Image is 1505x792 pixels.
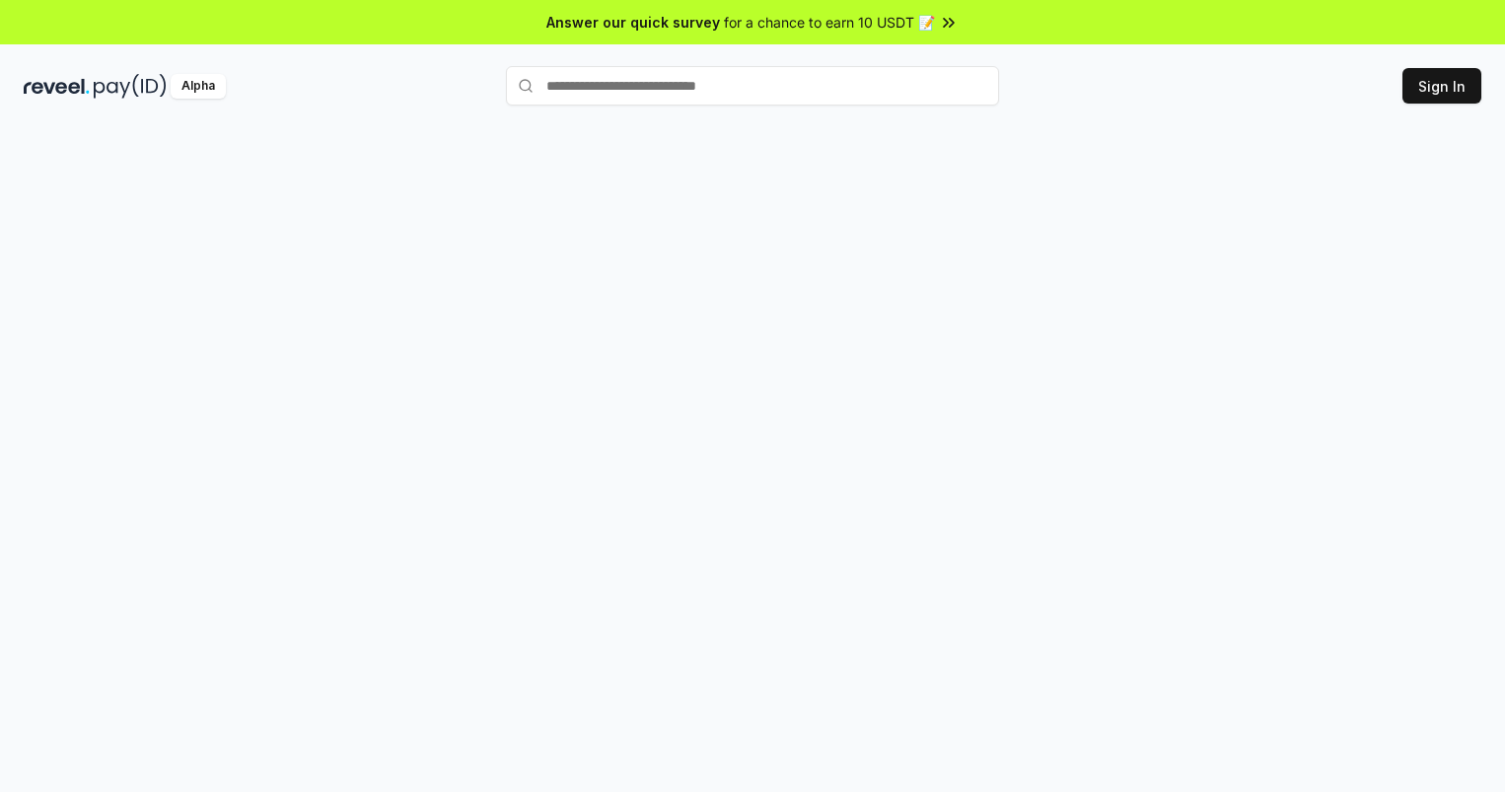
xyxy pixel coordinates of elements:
span: for a chance to earn 10 USDT 📝 [724,12,935,33]
div: Alpha [171,74,226,99]
span: Answer our quick survey [546,12,720,33]
img: reveel_dark [24,74,90,99]
img: pay_id [94,74,167,99]
button: Sign In [1402,68,1481,104]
